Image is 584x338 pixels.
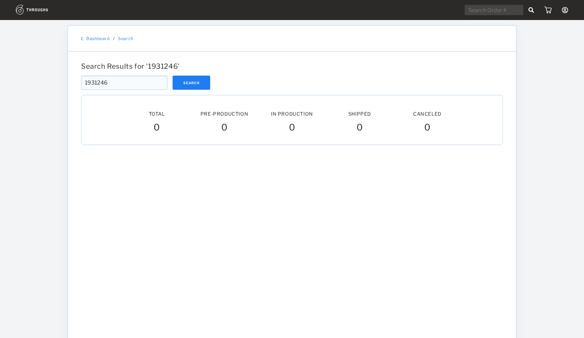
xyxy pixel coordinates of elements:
[81,37,83,41] img: back_bracket.f28aa67b.svg
[424,122,431,134] span: 0
[173,76,210,90] button: Search
[81,76,167,90] input: Search Order #
[81,62,180,70] span: Search Results for ' 1931246 '
[348,111,371,117] span: Shipped
[289,122,295,134] span: 0
[113,36,115,41] div: /
[544,7,552,13] img: icon_cart.dab5cea1.svg
[201,111,248,117] span: Pre-Production
[154,122,160,134] span: 0
[149,111,165,117] span: Total
[357,122,363,134] span: 0
[465,5,523,15] input: Search Order #
[86,36,109,41] a: Dashboard
[16,5,64,15] img: logo.1c10ca64.svg
[118,36,134,41] a: Search
[413,111,441,117] span: Canceled
[221,122,228,134] span: 0
[271,111,313,117] span: In Production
